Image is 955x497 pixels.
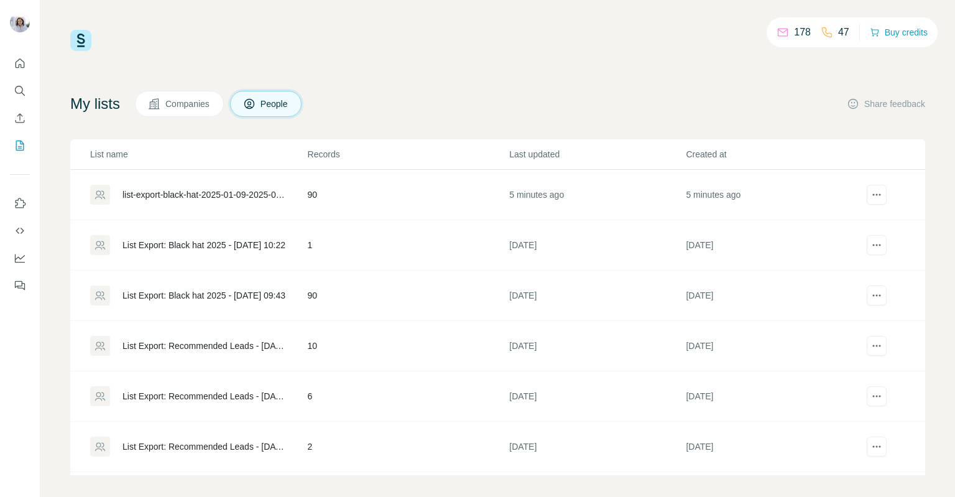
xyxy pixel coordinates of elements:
button: actions [867,286,887,305]
span: People [261,98,289,110]
button: Share feedback [847,98,925,110]
td: [DATE] [685,271,862,321]
td: 90 [307,170,509,220]
td: [DATE] [509,371,685,422]
span: Companies [165,98,211,110]
div: List Export: Recommended Leads - [DATE] 13:16 [122,340,287,352]
button: Use Surfe API [10,220,30,242]
button: Buy credits [870,24,928,41]
td: [DATE] [509,321,685,371]
button: Feedback [10,274,30,297]
p: Last updated [509,148,685,160]
button: Enrich CSV [10,107,30,129]
td: [DATE] [509,422,685,472]
td: 5 minutes ago [509,170,685,220]
button: actions [867,386,887,406]
td: [DATE] [685,371,862,422]
h4: My lists [70,94,120,114]
img: Avatar [10,12,30,32]
td: 2 [307,422,509,472]
button: Dashboard [10,247,30,269]
div: list-export-black-hat-2025-01-09-2025-09-43 (3) [122,188,287,201]
button: Search [10,80,30,102]
button: Use Surfe on LinkedIn [10,192,30,215]
button: actions [867,235,887,255]
p: Records [308,148,509,160]
td: [DATE] [685,220,862,271]
td: 10 [307,321,509,371]
p: List name [90,148,307,160]
p: 178 [794,25,811,40]
td: 1 [307,220,509,271]
p: Created at [686,148,861,160]
td: 5 minutes ago [685,170,862,220]
td: 6 [307,371,509,422]
button: Quick start [10,52,30,75]
td: 90 [307,271,509,321]
button: My lists [10,134,30,157]
td: [DATE] [685,422,862,472]
div: List Export: Recommended Leads - [DATE] 16:08 [122,390,287,402]
div: List Export: Black hat 2025 - [DATE] 10:22 [122,239,285,251]
td: [DATE] [509,271,685,321]
img: Surfe Logo [70,30,91,51]
div: List Export: Recommended Leads - [DATE] 16:06 [122,440,287,453]
td: [DATE] [509,220,685,271]
iframe: Intercom live chat [913,455,943,485]
p: 47 [838,25,849,40]
td: [DATE] [685,321,862,371]
div: List Export: Black hat 2025 - [DATE] 09:43 [122,289,285,302]
button: actions [867,185,887,205]
button: actions [867,437,887,457]
button: actions [867,336,887,356]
